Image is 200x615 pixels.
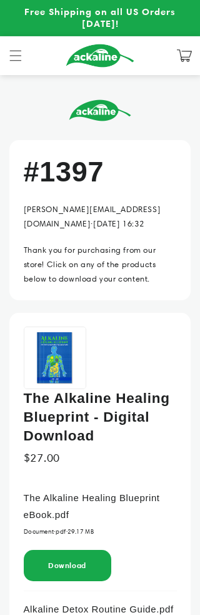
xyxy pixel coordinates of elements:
span: Free Shipping on all US Orders [DATE]! [24,6,176,29]
h3: The Alkaline Healing Blueprint - Digital Download [24,389,177,445]
img: Logo%20White.png [69,99,131,121]
a: Download [48,561,86,570]
span: · [54,527,56,536]
p: [PERSON_NAME][EMAIL_ADDRESS][DOMAIN_NAME] · [DATE] 16:32 [24,202,177,231]
h2: #1397 [24,155,177,190]
img: Alkaline_Healing_Product_Hardcopy.webp [24,327,86,389]
span: · [66,527,68,536]
p: Document pdf 29.17 MB [24,526,177,537]
p: The Alkaline Healing Blueprint eBook.pdf [24,489,177,523]
h3: $27.00 [24,445,177,470]
summary: Menu [2,42,29,69]
img: Ackaline [66,44,134,68]
p: Thank you for purchasing from our store! Click on any of the products below to download your cont... [24,243,177,286]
